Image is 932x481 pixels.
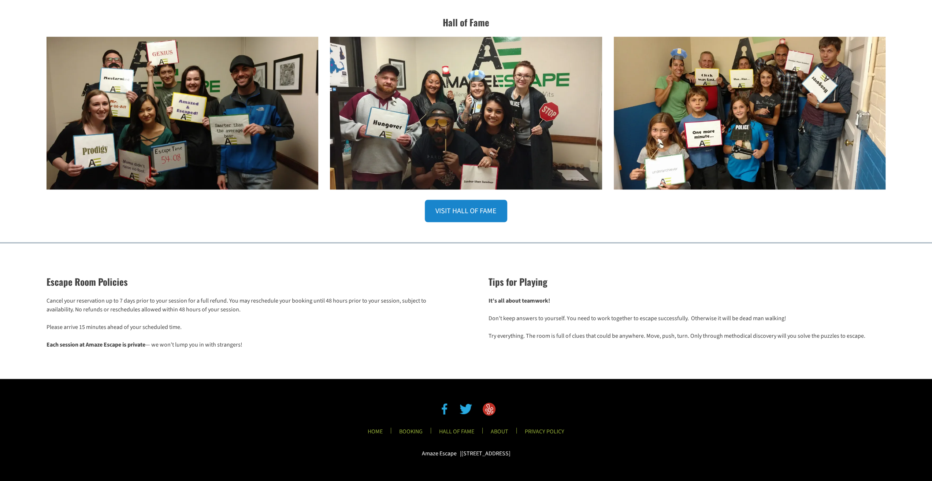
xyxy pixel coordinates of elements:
strong: It’s all about teamwork! [489,296,550,304]
a: VISIT HALL OF FAME [425,200,507,222]
a: HALL OF FAME [433,428,480,440]
a: HOME [362,428,389,440]
a: BOOKING [393,428,428,440]
strong: Each session at Amaze Escape is private [47,340,145,348]
a: PRIVACY POLICY [519,428,570,440]
a: ABOUT [485,428,514,440]
p: — we won’t lump you in with strangers! [47,340,443,349]
p: Try everything. The room is full of clues that could be anywhere. Move, push, turn. Only through ... [489,331,885,340]
p: Please arrive 15 minutes ahead of your scheduled time. [47,322,443,331]
p: Don’t keep answers to yourself. You need to work together to escape successfully. Otherwise it wi... [489,314,885,322]
h2: Tips for Playing [489,275,885,289]
h2: Escape Room Policies [47,275,443,289]
p: Cancel your reservation up to 7 days prior to your session for a full refund. You may reschedule ... [47,296,443,314]
span: Amaze Escape | [422,449,461,457]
